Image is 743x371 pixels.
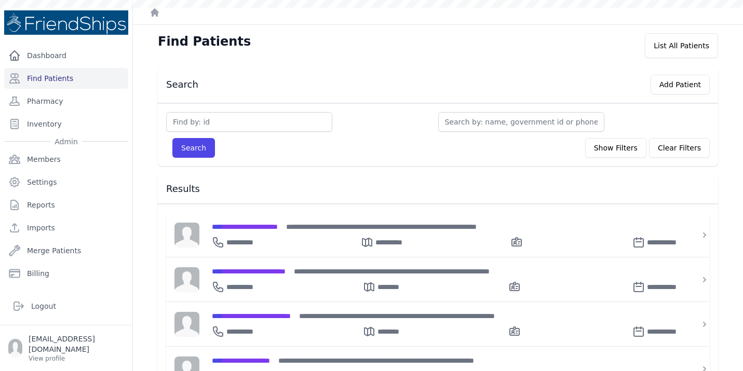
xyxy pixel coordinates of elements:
[29,334,124,354] p: [EMAIL_ADDRESS][DOMAIN_NAME]
[4,149,128,170] a: Members
[4,195,128,215] a: Reports
[4,91,128,112] a: Pharmacy
[174,223,199,248] img: person-242608b1a05df3501eefc295dc1bc67a.jpg
[4,217,128,238] a: Imports
[158,33,251,50] h1: Find Patients
[4,10,128,35] img: Medical Missions EMR
[651,75,710,94] button: Add Patient
[585,138,646,158] button: Show Filters
[4,172,128,193] a: Settings
[172,138,215,158] button: Search
[4,286,128,307] a: Organizations
[166,78,198,91] h3: Search
[4,114,128,134] a: Inventory
[50,136,82,147] span: Admin
[29,354,124,363] p: View profile
[438,112,604,132] input: Search by: name, government id or phone
[8,296,124,317] a: Logout
[4,240,128,261] a: Merge Patients
[166,112,332,132] input: Find by: id
[174,312,199,337] img: person-242608b1a05df3501eefc295dc1bc67a.jpg
[8,334,124,363] a: [EMAIL_ADDRESS][DOMAIN_NAME] View profile
[645,33,718,58] div: List All Patients
[174,267,199,292] img: person-242608b1a05df3501eefc295dc1bc67a.jpg
[166,183,710,195] h3: Results
[4,263,128,284] a: Billing
[4,68,128,89] a: Find Patients
[4,45,128,66] a: Dashboard
[649,138,710,158] button: Clear Filters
